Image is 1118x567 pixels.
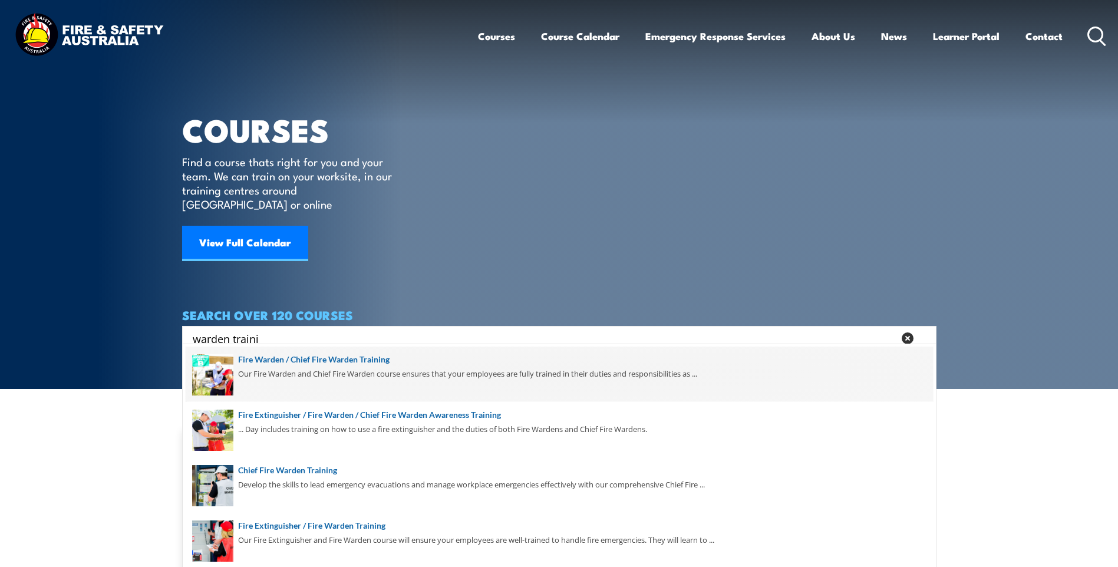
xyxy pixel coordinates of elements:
[192,464,926,477] a: Chief Fire Warden Training
[182,226,308,261] a: View Full Calendar
[478,21,515,52] a: Courses
[193,329,894,347] input: Search input
[182,154,397,211] p: Find a course thats right for you and your team. We can train on your worksite, in our training c...
[195,330,896,347] form: Search form
[182,308,936,321] h4: SEARCH OVER 120 COURSES
[645,21,786,52] a: Emergency Response Services
[192,353,926,366] a: Fire Warden / Chief Fire Warden Training
[182,116,409,143] h1: COURSES
[916,330,932,347] button: Search magnifier button
[541,21,619,52] a: Course Calendar
[1025,21,1063,52] a: Contact
[192,408,926,421] a: Fire Extinguisher / Fire Warden / Chief Fire Warden Awareness Training
[812,21,855,52] a: About Us
[933,21,1000,52] a: Learner Portal
[192,519,926,532] a: Fire Extinguisher / Fire Warden Training
[881,21,907,52] a: News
